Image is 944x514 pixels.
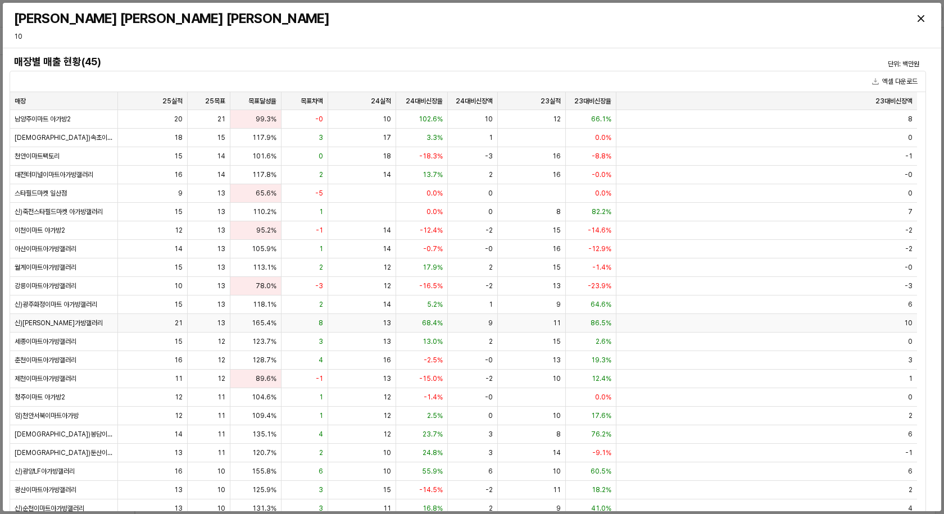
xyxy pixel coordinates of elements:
[14,11,699,26] h3: [PERSON_NAME] [PERSON_NAME] [PERSON_NAME]
[908,467,913,476] span: 6
[174,207,183,216] span: 15
[592,152,611,161] span: -8.8%
[553,115,561,124] span: 12
[556,207,561,216] span: 8
[426,189,443,198] span: 0.0%
[178,189,183,198] span: 9
[217,263,225,272] span: 13
[217,467,225,476] span: 10
[912,10,930,28] button: Close
[556,504,561,513] span: 9
[489,133,493,142] span: 1
[592,374,611,383] span: 12.4%
[15,152,60,161] span: 천안이마트팩토리
[319,319,323,327] span: 8
[383,170,391,179] span: 14
[488,430,493,439] span: 3
[217,448,225,457] span: 11
[875,97,913,106] span: 23대비신장액
[319,263,323,272] span: 2
[383,300,391,309] span: 14
[174,467,183,476] span: 16
[175,411,183,420] span: 12
[15,189,67,198] span: 스타필드마켓 일산점
[174,300,183,309] span: 15
[406,97,443,106] span: 24대비신장율
[174,337,183,346] span: 15
[383,504,391,513] span: 11
[591,504,611,513] span: 41.0%
[248,97,276,106] span: 목표달성율
[419,374,443,383] span: -15.0%
[588,226,611,235] span: -14.6%
[15,411,79,420] span: 임)천안서북이마트아가방
[315,115,323,124] span: -0
[316,226,323,235] span: -1
[15,485,76,494] span: 광산이마트아가방갤러리
[15,337,76,346] span: 세종이마트아가방갤러리
[423,263,443,272] span: 17.9%
[15,207,103,216] span: 신)죽전스타필드마켓 아가방갤러리
[175,393,183,402] span: 12
[217,356,225,365] span: 12
[383,263,391,272] span: 12
[174,244,183,253] span: 14
[591,411,611,420] span: 17.6%
[908,207,913,216] span: 7
[908,300,913,309] span: 6
[592,448,611,457] span: -9.1%
[15,430,113,439] span: [DEMOGRAPHIC_DATA])봉담이마트아가방
[868,75,922,88] button: 엑셀 다운로드
[15,393,65,402] span: 청주이마트 아가방2
[252,170,276,179] span: 117.8%
[15,263,76,272] span: 월계이마트아가방갤러리
[217,189,225,198] span: 13
[217,170,225,179] span: 14
[15,244,76,253] span: 아산이마트아가방갤러리
[552,411,561,420] span: 10
[485,244,493,253] span: -0
[175,226,183,235] span: 12
[15,300,97,309] span: 신)광주화정이마트 아가방갤러리
[423,430,443,439] span: 23.7%
[596,337,611,346] span: 2.6%
[552,281,561,290] span: 13
[905,226,913,235] span: -2
[383,226,391,235] span: 14
[319,244,323,253] span: 1
[217,337,225,346] span: 12
[422,467,443,476] span: 55.9%
[422,319,443,327] span: 68.4%
[552,337,561,346] span: 15
[315,281,323,290] span: -3
[174,504,183,513] span: 13
[485,281,493,290] span: -2
[174,485,183,494] span: 13
[256,281,276,290] span: 78.0%
[905,244,913,253] span: -2
[383,467,391,476] span: 10
[319,504,323,513] span: 3
[315,189,323,198] span: -5
[252,448,276,457] span: 120.7%
[419,281,443,290] span: -16.5%
[174,152,183,161] span: 15
[15,319,103,327] span: 신)[PERSON_NAME]가방갤러리
[319,411,323,420] span: 1
[591,430,611,439] span: 76.2%
[217,207,225,216] span: 13
[426,133,443,142] span: 3.3%
[592,207,611,216] span: 82.2%
[252,152,276,161] span: 101.6%
[574,97,611,106] span: 23대비신장율
[383,133,391,142] span: 17
[485,356,493,365] span: -0
[541,97,561,106] span: 23실적
[217,300,225,309] span: 13
[908,504,913,513] span: 4
[383,374,391,383] span: 13
[595,133,611,142] span: 0.0%
[319,207,323,216] span: 1
[485,226,493,235] span: -2
[319,300,323,309] span: 2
